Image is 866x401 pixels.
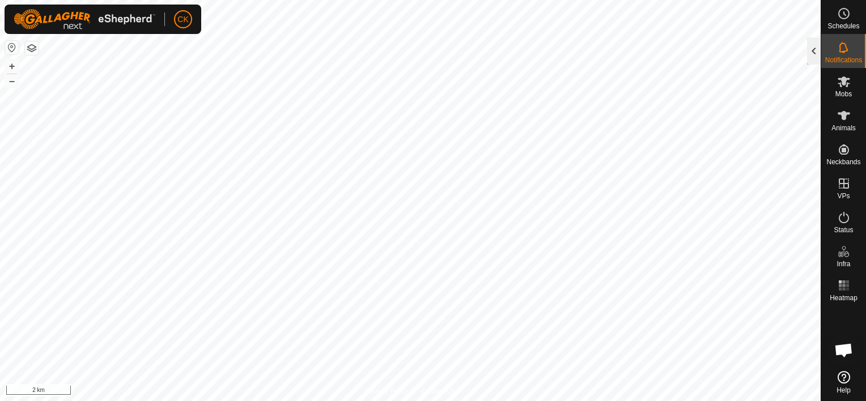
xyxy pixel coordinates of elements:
button: Map Layers [25,41,39,55]
a: Contact Us [422,386,455,396]
span: Animals [831,125,856,131]
span: Schedules [827,23,859,29]
span: Status [834,227,853,233]
a: Help [821,366,866,398]
img: Gallagher Logo [14,9,155,29]
button: Reset Map [5,41,19,54]
span: Mobs [835,91,852,97]
span: VPs [837,193,850,199]
button: + [5,59,19,73]
span: Help [837,387,851,394]
span: Neckbands [826,159,860,165]
a: Privacy Policy [366,386,408,396]
span: Notifications [825,57,862,63]
button: – [5,74,19,88]
span: Infra [837,261,850,267]
div: Open chat [827,333,861,367]
span: Heatmap [830,295,857,301]
span: CK [177,14,188,25]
